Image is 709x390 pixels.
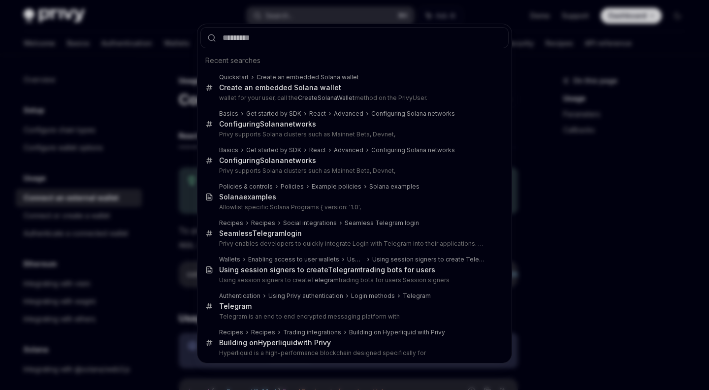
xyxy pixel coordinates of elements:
div: Get started by SDK [246,110,301,118]
p: wallet for your user, call the method on the PrivyUser. [219,94,488,102]
b: Telegram [328,265,360,274]
div: Recipes [219,328,243,336]
div: Basics [219,146,238,154]
b: Telegram [252,229,285,237]
div: Using session signers to create Telegram trading bots for users [372,256,488,263]
div: Configuring Solana networks [371,110,455,118]
div: Policies & controls [219,183,273,191]
div: Social integrations [283,219,337,227]
div: Create an embedded Solana wallet [257,73,359,81]
div: Using Privy authentication [268,292,343,300]
div: Quickstart [219,73,249,81]
div: Advanced [334,110,363,118]
div: Seamless login [219,229,302,238]
div: Authentication [219,292,260,300]
p: Privy supports Solana clusters such as Mainnet Beta, Devnet, [219,130,488,138]
div: Recipes [251,328,275,336]
div: Use cases [347,256,364,263]
p: Privy supports Solana clusters such as Mainnet Beta, Devnet, [219,167,488,175]
b: Telegram [219,302,252,310]
div: Create an embedded Solana wallet [219,83,341,92]
div: Advanced [334,146,363,154]
span: Recent searches [205,56,260,65]
div: Building on Hyperliquid with Privy [349,328,445,336]
p: Hyperliquid is a high-performance blockchain designed specifically for [219,349,488,357]
div: Seamless Telegram login [345,219,419,227]
p: Telegram is an end to end encrypted messaging platform with [219,313,488,321]
b: Hyperliquid [258,338,297,347]
b: CreateSolanaWallet [298,94,354,101]
div: Solana examples [369,183,419,191]
div: React [309,146,326,154]
div: Telegram [403,292,431,300]
p: Using session signers to create trading bots for users Session signers [219,276,488,284]
b: Solana [260,156,284,164]
div: Policies [281,183,304,191]
b: Solana [260,120,284,128]
div: Recipes [251,219,275,227]
div: Trading integrations [283,328,341,336]
div: Example policies [312,183,361,191]
div: Recipes [219,219,243,227]
div: Configuring networks [219,156,316,165]
div: Basics [219,110,238,118]
div: Configuring networks [219,120,316,129]
p: Privy enables developers to quickly integrate Login with Telegram into their applications. With [219,240,488,248]
div: examples [219,193,276,201]
div: Using session signers to create trading bots for users [219,265,435,274]
div: Wallets [219,256,240,263]
div: React [309,110,326,118]
div: Get started by SDK [246,146,301,154]
div: Enabling access to user wallets [248,256,339,263]
div: Login methods [351,292,395,300]
p: Allowlist specific Solana Programs { version: '1.0', [219,203,488,211]
b: Solana [219,193,243,201]
div: Configuring Solana networks [371,146,455,154]
b: Telegram [311,276,339,284]
div: Building on with Privy [219,338,331,347]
